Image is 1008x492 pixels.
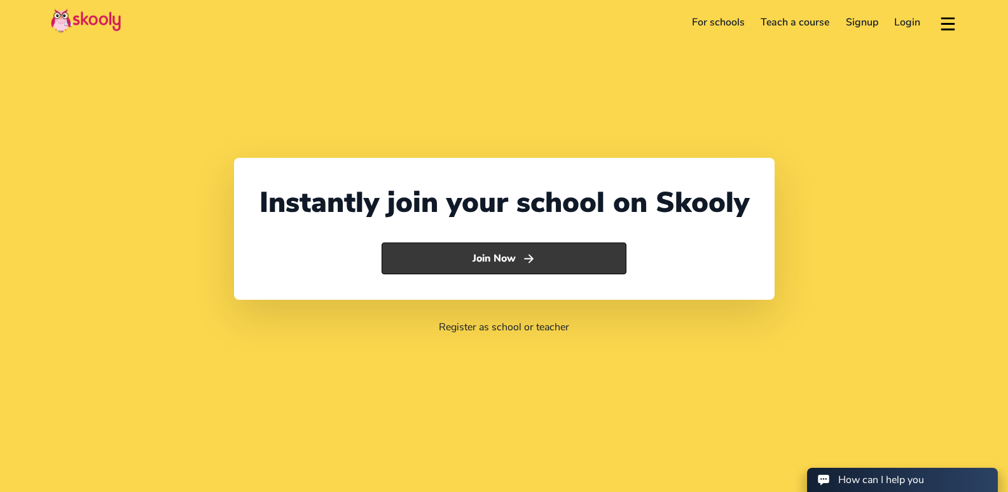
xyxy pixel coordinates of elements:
img: Skooly [51,8,121,33]
a: Signup [838,12,887,32]
div: Instantly join your school on Skooly [259,183,749,222]
a: For schools [684,12,753,32]
a: Register as school or teacher [439,320,569,334]
button: menu outline [939,12,957,33]
a: Teach a course [752,12,838,32]
button: Join Nowarrow forward outline [382,242,626,274]
ion-icon: arrow forward outline [522,252,535,265]
a: Login [887,12,929,32]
